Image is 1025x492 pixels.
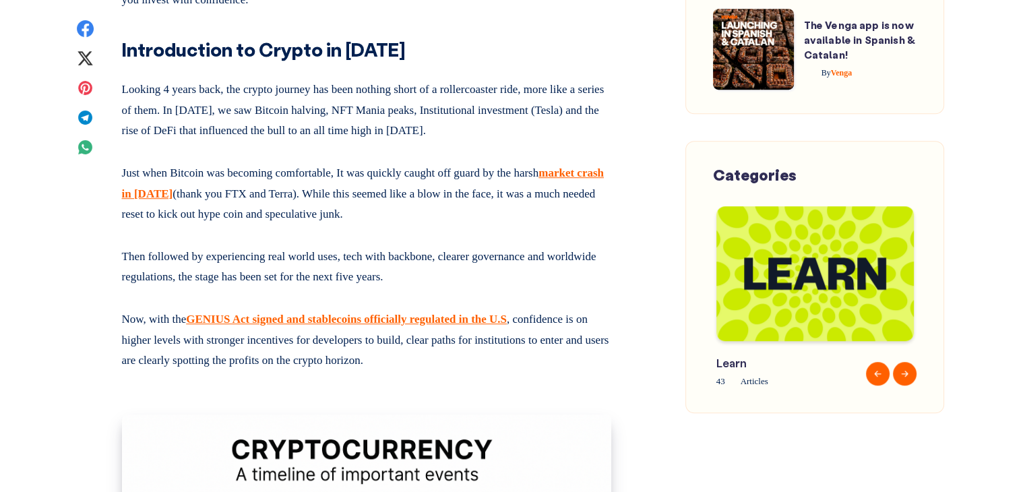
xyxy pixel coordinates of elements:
[713,165,797,185] span: Categories
[122,304,611,371] p: Now, with the , confidence is on higher levels with stronger incentives for developers to build, ...
[821,68,852,78] span: Venga
[716,206,914,341] img: Blog-Tag-Cover---Learn.png
[122,158,611,225] p: Just when Bitcoin was becoming comfortable, It was quickly caught off guard by the harsh (thank y...
[716,355,841,371] span: Learn
[804,18,915,61] a: The Venga app is now available in Spanish & Catalan!
[186,313,507,326] a: GENIUS Act signed and stablecoins officially regulated in the U.S
[122,74,611,142] p: Looking 4 years back, the crypto journey has been nothing short of a rollercoaster ride, more lik...
[804,68,852,78] a: ByVenga
[821,68,831,78] span: By
[122,166,604,200] a: market crash in [DATE]
[866,362,890,386] button: Previous
[122,241,611,288] p: Then followed by experiencing real world uses, tech with backbone, clearer governance and worldwi...
[122,37,406,61] strong: Introduction to Crypto in [DATE]
[893,362,917,386] button: Next
[716,373,841,389] span: 43 Articles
